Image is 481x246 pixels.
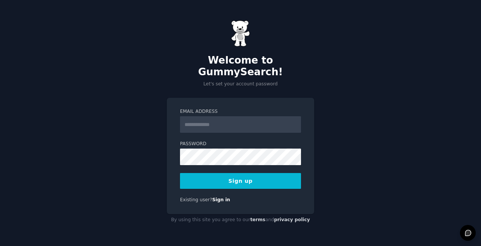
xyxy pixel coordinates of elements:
img: Gummy Bear [231,20,250,47]
span: Existing user? [180,197,212,202]
a: Sign in [212,197,230,202]
a: privacy policy [274,217,310,222]
div: By using this site you agree to our and [167,214,314,226]
label: Password [180,141,301,147]
button: Sign up [180,173,301,189]
label: Email Address [180,108,301,115]
h2: Welcome to GummySearch! [167,55,314,78]
p: Let's set your account password [167,81,314,88]
a: terms [250,217,265,222]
